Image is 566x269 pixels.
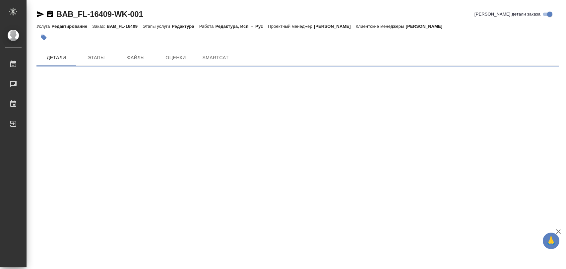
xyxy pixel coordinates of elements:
[120,54,152,62] span: Файлы
[143,24,172,29] p: Этапы услуги
[46,10,54,18] button: Скопировать ссылку
[406,24,447,29] p: [PERSON_NAME]
[215,24,268,29] p: Редактура, Исп → Рус
[200,54,231,62] span: SmartCat
[160,54,192,62] span: Оценки
[56,10,143,19] a: BAB_FL-16409-WK-001
[107,24,143,29] p: BAB_FL-16409
[36,24,51,29] p: Услуга
[36,30,51,45] button: Добавить тэг
[199,24,216,29] p: Работа
[40,54,72,62] span: Детали
[545,234,557,248] span: 🙏
[172,24,199,29] p: Редактура
[36,10,44,18] button: Скопировать ссылку для ЯМессенджера
[474,11,540,18] span: [PERSON_NAME] детали заказа
[314,24,356,29] p: [PERSON_NAME]
[80,54,112,62] span: Этапы
[268,24,314,29] p: Проектный менеджер
[92,24,106,29] p: Заказ:
[356,24,406,29] p: Клиентские менеджеры
[543,233,559,249] button: 🙏
[51,24,92,29] p: Редактирование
